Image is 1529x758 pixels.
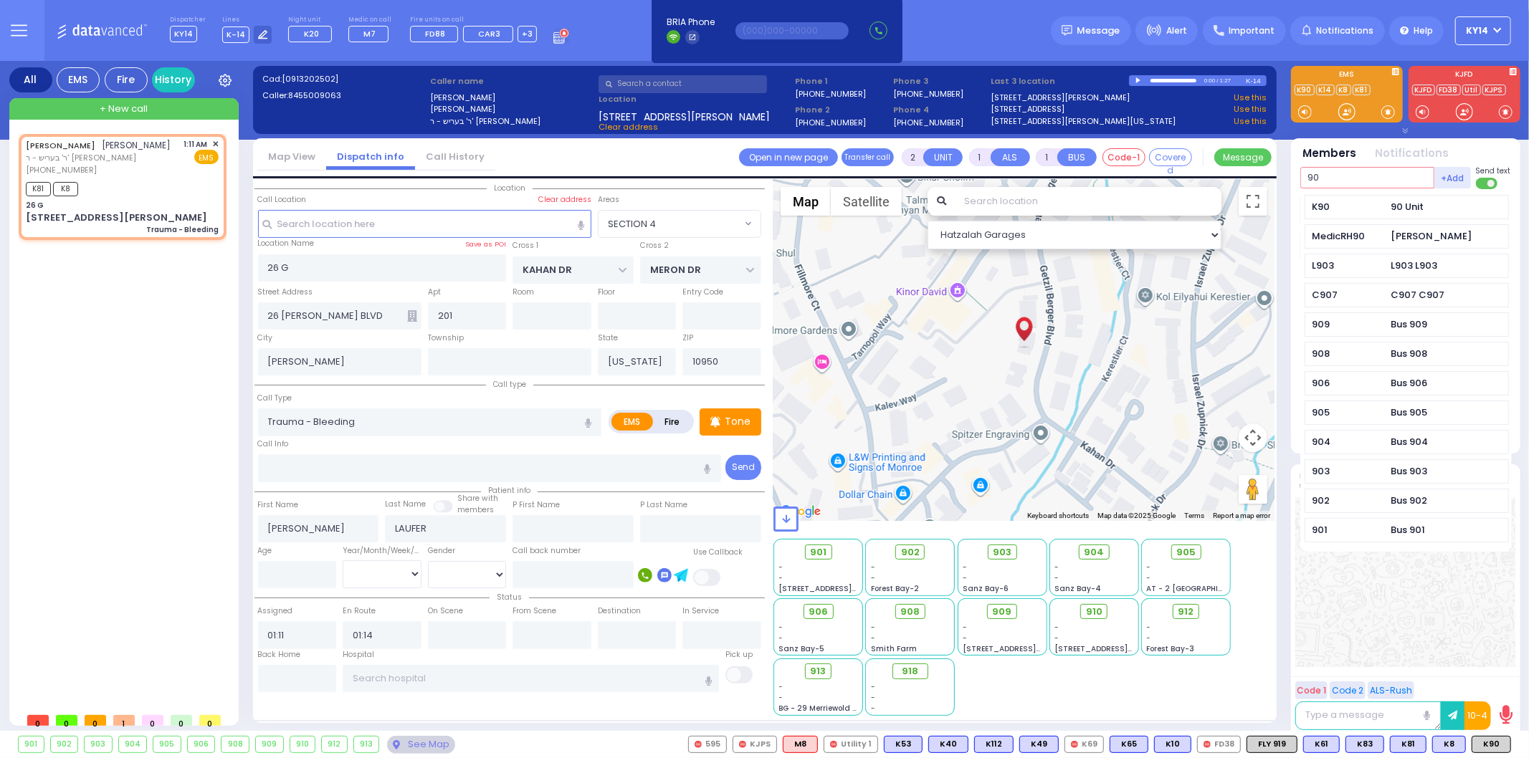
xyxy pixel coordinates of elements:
div: Bus 904 [1391,435,1429,449]
div: C907 C907 [1391,288,1445,302]
label: [PHONE_NUMBER] [795,117,866,128]
a: Open in new page [739,148,838,166]
label: Apt [428,287,441,298]
div: Bus 909 [1391,317,1428,332]
span: Status [490,592,529,603]
span: [STREET_ADDRESS][PERSON_NAME] [779,583,915,594]
div: 901 [19,737,44,752]
a: K8 [1336,85,1351,95]
div: 906 [1313,376,1384,390]
label: Save as POI [465,239,506,249]
label: Room [513,287,534,298]
span: CAR3 [478,28,500,39]
label: Street Address [258,287,313,298]
span: M7 [363,28,376,39]
span: Alert [1166,24,1187,37]
label: Use Callback [693,547,743,558]
div: BLS [928,736,968,753]
a: [STREET_ADDRESS][PERSON_NAME] [991,92,1130,104]
label: [PERSON_NAME] [430,103,594,115]
label: Clear address [538,194,591,206]
label: P Last Name [640,499,687,511]
div: Bus 908 [1391,347,1428,361]
button: Message [1214,148,1272,166]
span: Sanz Bay-5 [779,643,825,654]
div: K112 [974,736,1014,753]
span: + New call [100,102,148,116]
button: Code 1 [1295,681,1328,699]
span: - [779,681,783,692]
button: KY14 [1455,16,1511,45]
span: - [871,562,875,572]
div: KJPS [733,736,777,753]
span: - [1147,622,1151,633]
label: Night unit [288,16,336,24]
span: 910 [1086,605,1102,619]
button: ALS-Rush [1368,681,1414,699]
span: SECTION 4 [598,210,761,237]
label: On Scene [428,605,463,617]
label: Caller: [262,90,426,102]
img: red-radio-icon.svg [1071,741,1078,748]
span: 905 [1176,545,1196,560]
span: - [779,572,783,583]
div: Utility 1 [824,736,878,753]
label: Destination [598,605,641,617]
span: Help [1414,24,1433,37]
span: EMS [194,150,219,164]
div: EMS [57,67,100,92]
a: Util [1462,85,1481,95]
div: 905 [153,737,181,752]
div: - [871,703,950,714]
div: K90 [1313,200,1384,214]
input: Search a contact [599,75,767,93]
span: - [1147,562,1151,572]
div: FLY 919 [1247,736,1297,753]
span: 912 [1178,605,1194,619]
span: 901 [810,545,827,560]
span: BRIA Phone [667,16,715,29]
input: Search location here [258,210,591,237]
span: [STREET_ADDRESS][PERSON_NAME] [963,643,1098,654]
span: - [1054,562,1059,572]
label: En Route [343,605,376,617]
small: Share with [457,493,498,504]
label: [PHONE_NUMBER] [795,88,866,99]
label: Cross 2 [640,240,669,251]
span: - [779,622,783,633]
div: [STREET_ADDRESS][PERSON_NAME] [26,211,207,225]
label: Age [258,545,272,557]
a: Open this area in Google Maps (opens a new window) [777,502,824,521]
span: 0 [142,715,163,726]
div: K69 [1064,736,1104,753]
span: - [1147,633,1151,643]
label: First Name [258,499,299,511]
div: 904 [1313,435,1384,449]
label: P First Name [513,499,560,511]
button: Members [1303,145,1357,162]
label: Areas [598,194,619,206]
div: BLS [1019,736,1059,753]
input: Search hospital [343,665,719,692]
label: Turn off text [1476,176,1499,191]
div: See map [387,736,454,754]
label: Call Type [258,393,292,404]
span: 908 [900,605,920,619]
label: Entry Code [682,287,723,298]
a: [STREET_ADDRESS] [991,103,1065,115]
a: Use this [1234,103,1267,115]
div: All [9,67,52,92]
div: Trauma - Bleeding [146,224,219,235]
a: Use this [1234,92,1267,104]
div: 910 [290,737,315,752]
div: K10 [1154,736,1191,753]
span: - [871,633,875,643]
div: 913 [354,737,379,752]
span: Location [487,183,533,193]
label: Gender [428,545,455,557]
button: Show street map [781,187,831,216]
img: Logo [57,21,152,39]
label: Last Name [385,499,426,510]
label: Last 3 location [991,75,1129,87]
button: UNIT [923,148,963,166]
